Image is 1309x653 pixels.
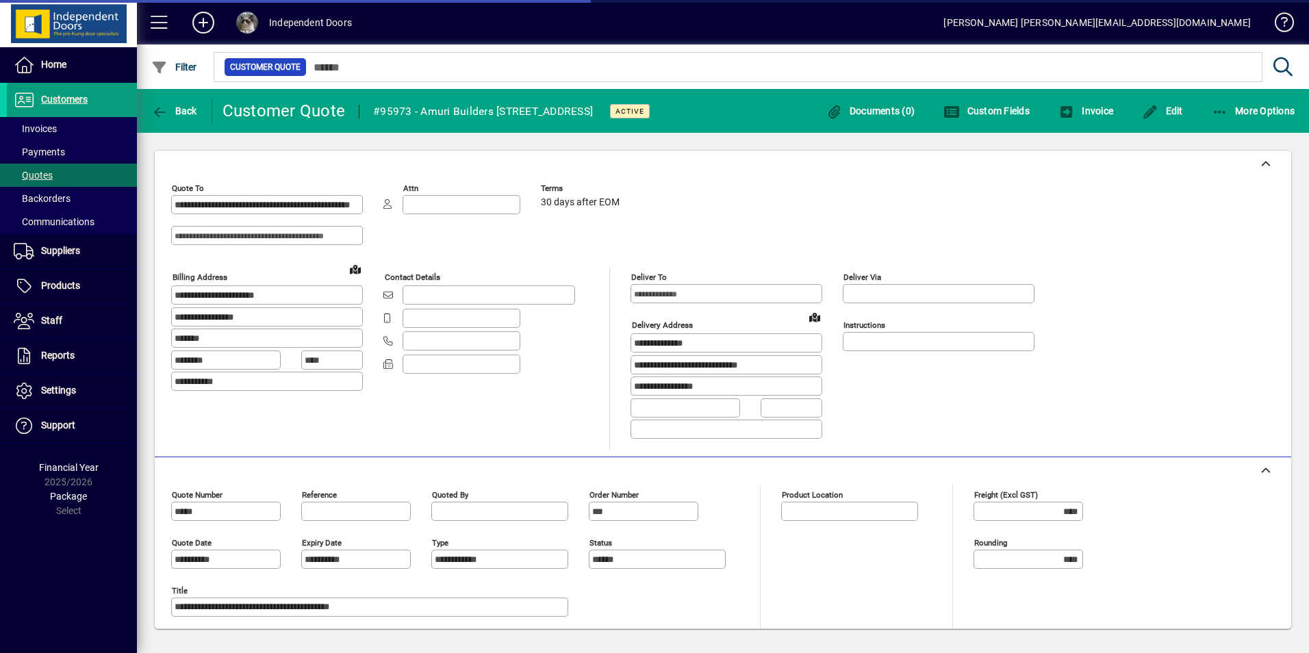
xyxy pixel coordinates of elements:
span: Back [151,105,197,116]
a: Reports [7,339,137,373]
button: Add [181,10,225,35]
span: Communications [14,216,94,227]
span: Payments [14,146,65,157]
a: Communications [7,210,137,233]
mat-label: Quoted by [432,489,468,499]
button: Documents (0) [822,99,918,123]
span: Products [41,280,80,291]
span: More Options [1212,105,1295,116]
div: #95973 - Amuri Builders [STREET_ADDRESS] [373,101,593,123]
span: Terms [541,184,623,193]
app-page-header-button: Back [137,99,212,123]
a: View on map [804,306,826,328]
a: Staff [7,304,137,338]
button: Filter [148,55,201,79]
a: Products [7,269,137,303]
span: Financial Year [39,462,99,473]
button: Edit [1139,99,1186,123]
mat-label: Order number [589,489,639,499]
a: Payments [7,140,137,164]
a: Settings [7,374,137,408]
mat-label: Quote To [172,183,204,193]
span: Edit [1142,105,1183,116]
span: Reports [41,350,75,361]
mat-label: Quote date [172,537,212,547]
span: Staff [41,315,62,326]
button: Profile [225,10,269,35]
mat-label: Attn [403,183,418,193]
a: Backorders [7,187,137,210]
span: Filter [151,62,197,73]
span: Quotes [14,170,53,181]
span: Documents (0) [826,105,915,116]
button: Back [148,99,201,123]
span: Customer Quote [230,60,301,74]
mat-label: Reference [302,489,337,499]
mat-label: Deliver via [843,272,881,282]
mat-label: Instructions [843,320,885,330]
mat-label: Title [172,585,188,595]
span: Active [615,107,644,116]
mat-label: Expiry date [302,537,342,547]
mat-label: Type [432,537,448,547]
a: View on map [344,258,366,280]
span: Custom Fields [943,105,1030,116]
a: Suppliers [7,234,137,268]
a: Support [7,409,137,443]
span: Settings [41,385,76,396]
span: Backorders [14,193,71,204]
a: Quotes [7,164,137,187]
mat-label: Quote number [172,489,223,499]
span: Suppliers [41,245,80,256]
span: Invoice [1058,105,1113,116]
span: Support [41,420,75,431]
mat-label: Freight (excl GST) [974,489,1038,499]
span: 30 days after EOM [541,197,620,208]
a: Home [7,48,137,82]
span: Home [41,59,66,70]
mat-label: Status [589,537,612,547]
span: Customers [41,94,88,105]
div: Customer Quote [223,100,346,122]
mat-label: Rounding [974,537,1007,547]
span: Package [50,491,87,502]
div: Independent Doors [269,12,352,34]
mat-label: Deliver To [631,272,667,282]
mat-label: Product location [782,489,843,499]
button: More Options [1208,99,1299,123]
a: Invoices [7,117,137,140]
a: Knowledge Base [1264,3,1292,47]
div: [PERSON_NAME] [PERSON_NAME][EMAIL_ADDRESS][DOMAIN_NAME] [943,12,1251,34]
button: Custom Fields [940,99,1033,123]
span: Invoices [14,123,57,134]
button: Invoice [1055,99,1117,123]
